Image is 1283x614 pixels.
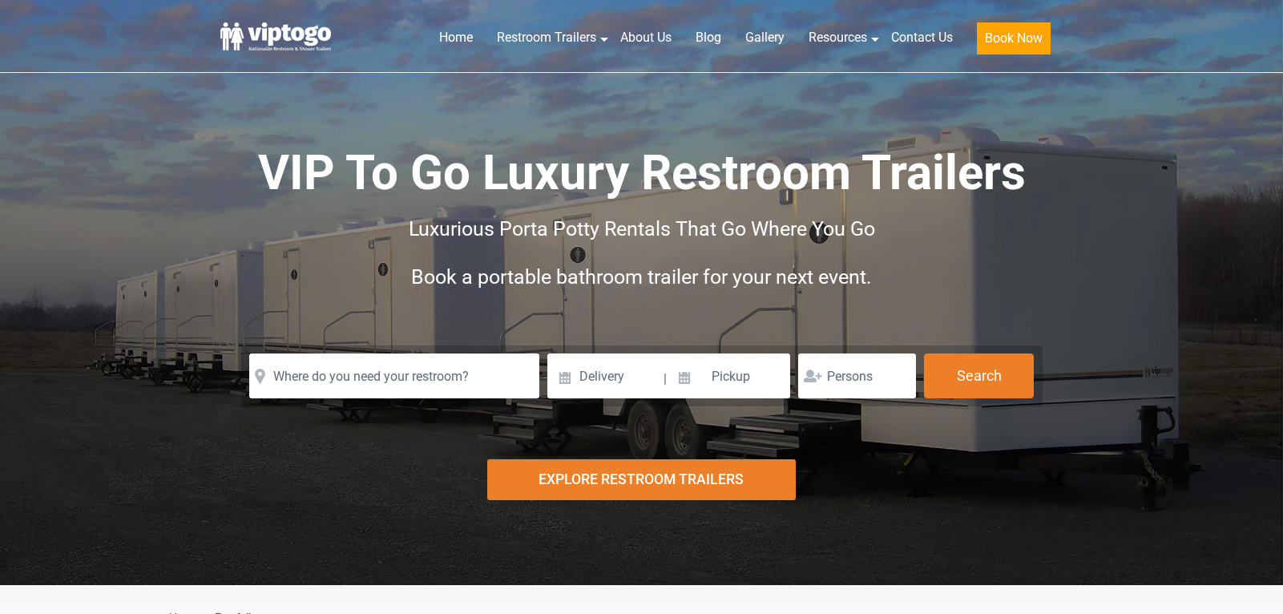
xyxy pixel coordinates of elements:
a: Gallery [733,20,797,55]
span: VIP To Go Luxury Restroom Trailers [258,144,1026,201]
span: | [664,353,667,405]
input: Where do you need your restroom? [249,353,539,398]
a: About Us [608,20,684,55]
a: Blog [684,20,733,55]
input: Delivery [547,353,662,398]
a: Resources [797,20,879,55]
button: Search [924,353,1034,398]
div: Explore Restroom Trailers [487,459,795,500]
a: Book Now [965,20,1063,64]
span: Luxurious Porta Potty Rentals That Go Where You Go [409,217,875,240]
input: Pickup [669,353,791,398]
span: Book a portable bathroom trailer for your next event. [411,265,872,289]
a: Restroom Trailers [485,20,608,55]
a: Contact Us [879,20,965,55]
input: Persons [798,353,916,398]
a: Home [427,20,485,55]
button: Book Now [977,22,1051,55]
